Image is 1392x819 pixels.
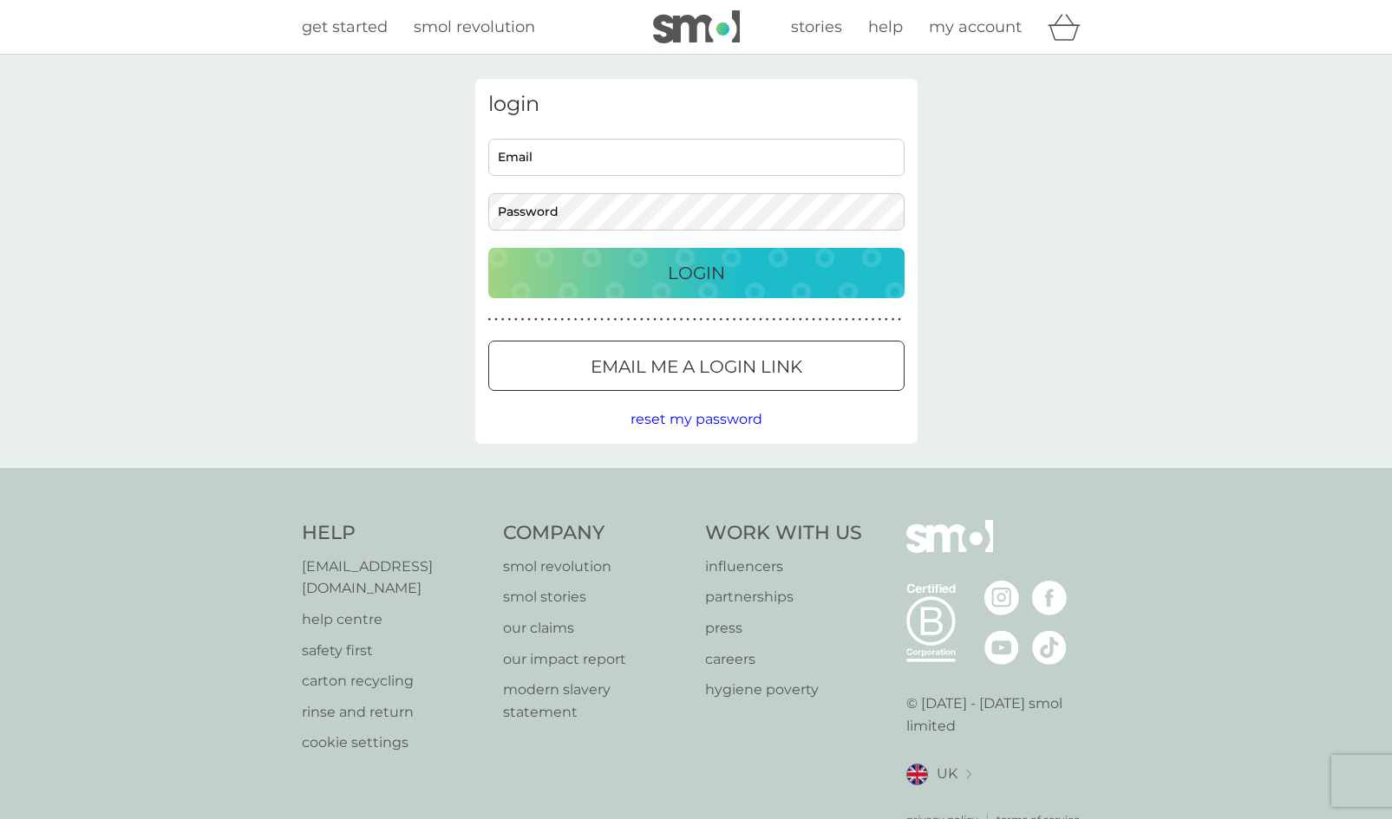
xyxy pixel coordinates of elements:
a: stories [791,15,842,40]
p: ● [647,315,650,324]
a: cookie settings [302,731,487,754]
p: ● [792,315,795,324]
a: carton recycling [302,670,487,692]
a: smol stories [503,586,688,608]
a: our claims [503,617,688,640]
p: ● [580,315,584,324]
p: Email me a login link [591,353,802,380]
button: reset my password [631,408,762,431]
p: ● [574,315,578,324]
p: ● [865,315,868,324]
p: ● [633,315,637,324]
p: ● [766,315,769,324]
p: ● [567,315,571,324]
p: ● [832,315,835,324]
p: ● [521,315,525,324]
p: ● [507,315,511,324]
a: careers [705,648,862,671]
span: UK [937,763,957,785]
p: ● [700,315,703,324]
a: my account [929,15,1022,40]
p: ● [693,315,696,324]
p: ● [666,315,670,324]
p: ● [660,315,663,324]
p: ● [898,315,901,324]
p: ● [733,315,736,324]
p: ● [845,315,848,324]
p: ● [746,315,749,324]
p: our impact report [503,648,688,671]
img: visit the smol Facebook page [1032,581,1067,615]
a: press [705,617,862,640]
h4: Help [302,520,487,547]
p: ● [560,315,564,324]
p: ● [759,315,762,324]
p: ● [587,315,591,324]
p: ● [594,315,598,324]
p: ● [541,315,545,324]
p: hygiene poverty [705,679,862,701]
p: ● [686,315,689,324]
p: smol revolution [503,556,688,578]
p: ● [872,315,875,324]
p: ● [547,315,551,324]
p: ● [653,315,657,324]
p: ● [806,315,809,324]
img: UK flag [906,764,928,785]
a: partnerships [705,586,862,608]
span: my account [929,17,1022,36]
a: modern slavery statement [503,679,688,723]
p: Login [668,259,725,287]
p: ● [825,315,828,324]
p: ● [494,315,498,324]
p: ● [859,315,862,324]
p: ● [739,315,742,324]
img: visit the smol Tiktok page [1032,630,1067,665]
button: Login [488,248,905,298]
p: ● [501,315,505,324]
p: ● [786,315,789,324]
p: ● [600,315,604,324]
p: ● [713,315,716,324]
p: ● [613,315,617,324]
p: ● [527,315,531,324]
p: ● [839,315,842,324]
p: ● [514,315,518,324]
p: ● [673,315,676,324]
h3: login [488,92,905,117]
p: ● [819,315,822,324]
p: ● [680,315,683,324]
a: safety first [302,640,487,662]
a: rinse and return [302,701,487,724]
p: ● [534,315,538,324]
img: visit the smol Youtube page [984,630,1019,665]
p: ● [488,315,492,324]
a: influencers [705,556,862,578]
p: ● [706,315,709,324]
p: ● [607,315,611,324]
a: [EMAIL_ADDRESS][DOMAIN_NAME] [302,556,487,600]
p: ● [554,315,558,324]
a: help centre [302,608,487,631]
p: ● [878,315,881,324]
span: help [868,17,903,36]
p: © [DATE] - [DATE] smol limited [906,692,1091,737]
span: reset my password [631,411,762,427]
p: ● [852,315,855,324]
p: ● [812,315,815,324]
h4: Work With Us [705,520,862,547]
span: smol revolution [414,17,535,36]
p: ● [620,315,624,324]
p: ● [892,315,895,324]
img: select a new location [966,770,971,779]
p: ● [640,315,644,324]
p: ● [772,315,775,324]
